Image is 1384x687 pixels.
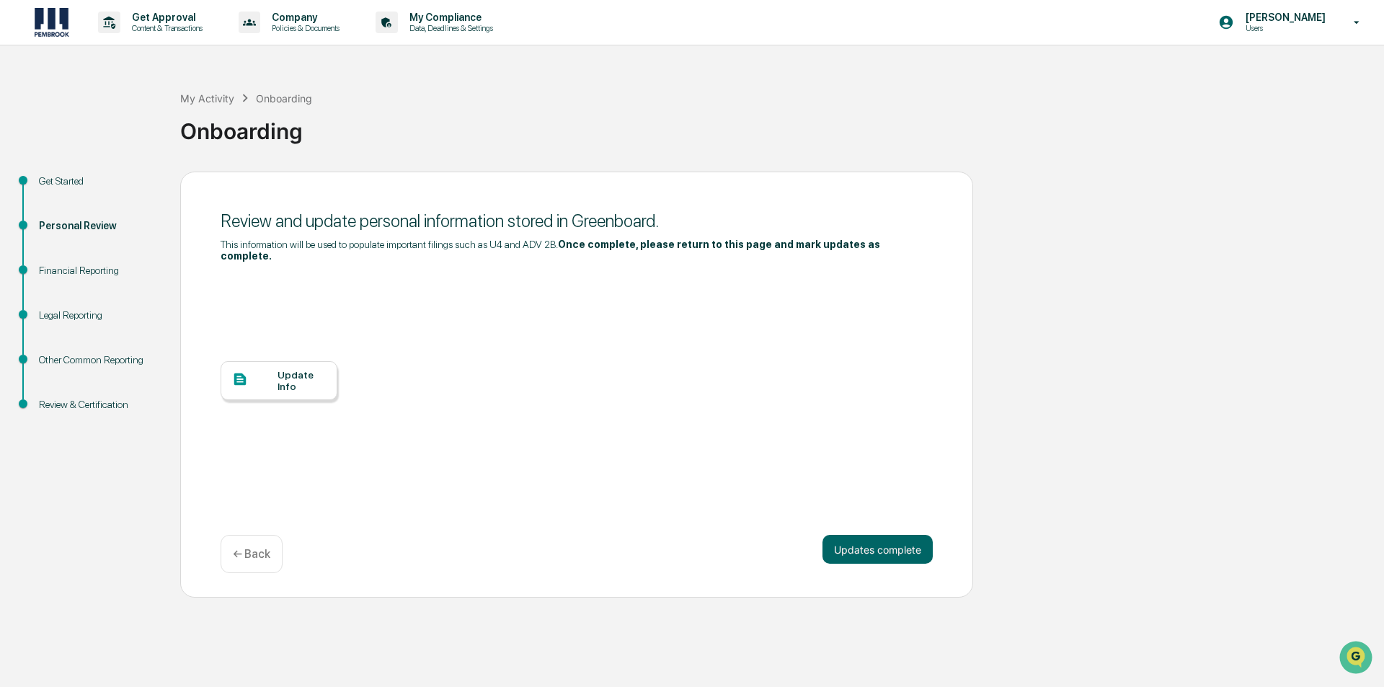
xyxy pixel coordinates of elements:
[39,218,157,234] div: Personal Review
[39,353,157,368] div: Other Common Reporting
[99,176,185,202] a: 🗄️Attestations
[29,182,93,196] span: Preclearance
[180,107,1377,144] div: Onboarding
[221,210,933,231] div: Review and update personal information stored in Greenboard.
[120,23,210,33] p: Content & Transactions
[398,12,500,23] p: My Compliance
[1338,639,1377,678] iframe: Open customer support
[260,23,347,33] p: Policies & Documents
[119,182,179,196] span: Attestations
[822,535,933,564] button: Updates complete
[49,125,182,136] div: We're available if you need us!
[233,547,270,561] p: ← Back
[120,12,210,23] p: Get Approval
[39,263,157,278] div: Financial Reporting
[278,369,326,392] div: Update Info
[102,244,174,255] a: Powered byPylon
[180,92,234,105] div: My Activity
[260,12,347,23] p: Company
[221,239,933,262] div: This information will be used to populate important filings such as U4 and ADV 2B.
[14,183,26,195] div: 🖐️
[29,209,91,223] span: Data Lookup
[14,110,40,136] img: 1746055101610-c473b297-6a78-478c-a979-82029cc54cd1
[39,308,157,323] div: Legal Reporting
[14,30,262,53] p: How can we help?
[39,174,157,189] div: Get Started
[245,115,262,132] button: Start new chat
[14,210,26,222] div: 🔎
[1234,23,1333,33] p: Users
[105,183,116,195] div: 🗄️
[398,23,500,33] p: Data, Deadlines & Settings
[143,244,174,255] span: Pylon
[35,8,69,37] img: logo
[9,203,97,229] a: 🔎Data Lookup
[221,239,880,262] b: Once complete, please return to this page and mark updates as complete.
[256,92,312,105] div: Onboarding
[1234,12,1333,23] p: [PERSON_NAME]
[39,397,157,412] div: Review & Certification
[9,176,99,202] a: 🖐️Preclearance
[49,110,236,125] div: Start new chat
